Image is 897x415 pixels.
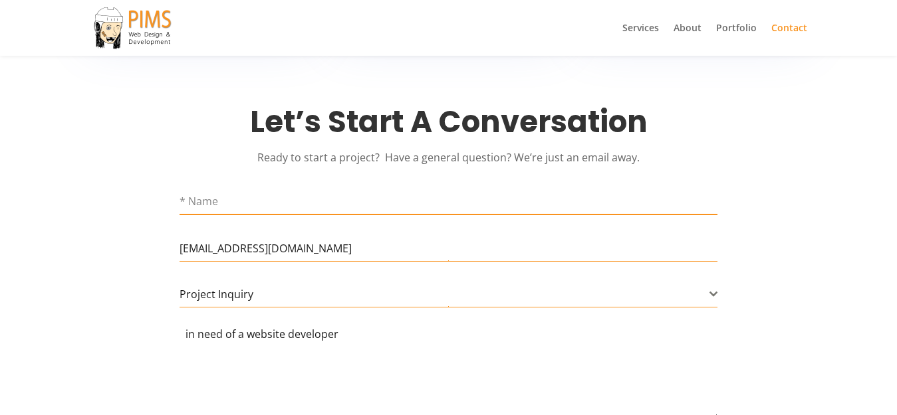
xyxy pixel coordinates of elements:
[622,23,659,56] a: Services
[183,104,715,147] h2: Let’s Start A Conversation
[180,235,717,262] input: * Email Address
[92,6,174,50] img: PIMS Web Design & Development LLC
[716,23,757,56] a: Portfolio
[674,23,702,56] a: About
[180,188,717,215] input: * Name
[180,282,717,307] span: Project Inquiry
[180,282,709,307] span: Project Inquiry
[183,147,715,168] p: Ready to start a project? Have a general question? We’re just an email away.
[771,23,807,56] a: Contact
